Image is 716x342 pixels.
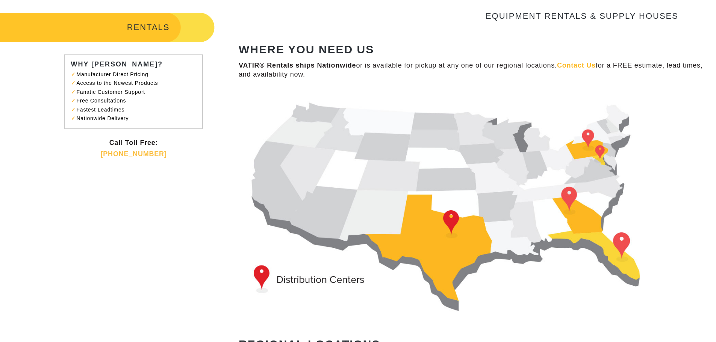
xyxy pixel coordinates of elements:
li: Free Consultations [74,96,196,105]
li: Access to the Newest Products [74,79,196,87]
h3: EQUIPMENT RENTALS & SUPPLY HOUSES [239,12,678,21]
a: Contact Us [557,62,596,69]
strong: WHERE YOU NEED US [239,43,374,56]
h3: WHY [PERSON_NAME]? [71,61,200,68]
li: Fastest Leadtimes [74,105,196,114]
li: Nationwide Delivery [74,114,196,123]
p: or is available for pickup at any one of our regional locations. for a FREE estimate, lead times,... [239,61,705,79]
li: Manufacturer Direct Pricing [74,70,196,79]
img: dist-map-1 [239,90,678,315]
strong: Call Toll Free: [109,139,158,146]
strong: VATIR® Rentals ships Nationwide [239,62,356,69]
a: [PHONE_NUMBER] [100,150,167,158]
li: Fanatic Customer Support [74,88,196,96]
